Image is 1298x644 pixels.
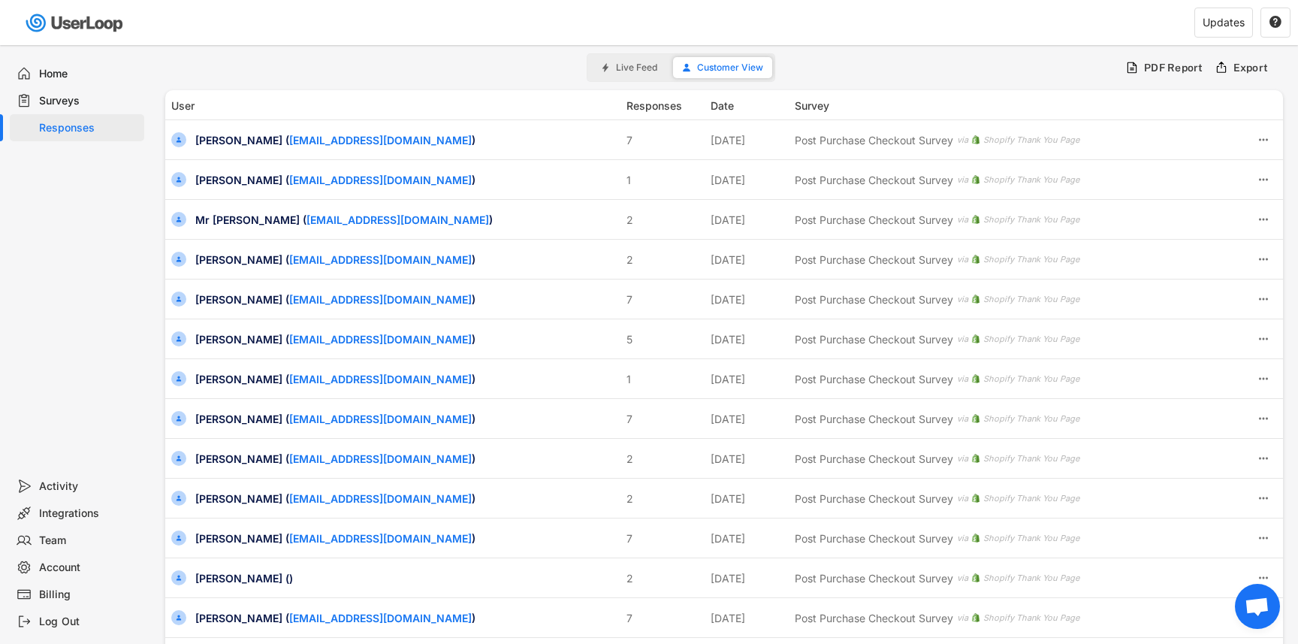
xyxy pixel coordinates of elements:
[711,252,786,268] div: [DATE]
[39,94,138,108] div: Surveys
[983,572,1079,585] div: Shopify Thank You Page
[795,98,1241,113] div: Survey
[711,491,786,506] div: [DATE]
[983,612,1079,624] div: Shopify Thank You Page
[957,492,968,505] div: via
[626,331,702,347] div: 5
[289,452,472,465] a: [EMAIL_ADDRESS][DOMAIN_NAME]
[1203,17,1245,28] div: Updates
[1269,15,1281,29] text: 
[626,610,702,626] div: 7
[1269,16,1282,29] button: 
[983,174,1079,186] div: Shopify Thank You Page
[195,172,617,188] div: [PERSON_NAME] ( )
[673,57,772,78] button: Customer View
[971,613,980,622] img: 1156660_ecommerce_logo_shopify_icon%20%281%29.png
[289,174,472,186] a: [EMAIL_ADDRESS][DOMAIN_NAME]
[795,570,953,586] div: Post Purchase Checkout Survey
[711,292,786,307] div: [DATE]
[626,570,702,586] div: 2
[306,213,489,226] a: [EMAIL_ADDRESS][DOMAIN_NAME]
[957,413,968,425] div: via
[795,371,953,387] div: Post Purchase Checkout Survey
[289,413,472,425] a: [EMAIL_ADDRESS][DOMAIN_NAME]
[971,374,980,383] img: 1156660_ecommerce_logo_shopify_icon%20%281%29.png
[39,506,138,521] div: Integrations
[795,252,953,268] div: Post Purchase Checkout Survey
[195,132,617,148] div: [PERSON_NAME] ( )
[971,494,980,503] img: 1156660_ecommerce_logo_shopify_icon%20%281%29.png
[957,134,968,147] div: via
[971,534,980,543] img: 1156660_ecommerce_logo_shopify_icon%20%281%29.png
[795,491,953,506] div: Post Purchase Checkout Survey
[795,451,953,467] div: Post Purchase Checkout Survey
[711,610,786,626] div: [DATE]
[711,531,786,546] div: [DATE]
[39,121,138,135] div: Responses
[971,573,980,582] img: 1156660_ecommerce_logo_shopify_icon%20%281%29.png
[289,373,472,385] a: [EMAIL_ADDRESS][DOMAIN_NAME]
[983,492,1079,505] div: Shopify Thank You Page
[957,213,968,226] div: via
[711,212,786,228] div: [DATE]
[289,333,472,346] a: [EMAIL_ADDRESS][DOMAIN_NAME]
[711,451,786,467] div: [DATE]
[289,293,472,306] a: [EMAIL_ADDRESS][DOMAIN_NAME]
[195,531,617,546] div: [PERSON_NAME] ( )
[626,98,702,113] div: Responses
[971,414,980,423] img: 1156660_ecommerce_logo_shopify_icon%20%281%29.png
[711,172,786,188] div: [DATE]
[616,63,657,72] span: Live Feed
[711,331,786,347] div: [DATE]
[195,570,617,586] div: [PERSON_NAME] ()
[971,255,980,264] img: 1156660_ecommerce_logo_shopify_icon%20%281%29.png
[626,252,702,268] div: 2
[957,612,968,624] div: via
[289,492,472,505] a: [EMAIL_ADDRESS][DOMAIN_NAME]
[983,134,1079,147] div: Shopify Thank You Page
[971,135,980,144] img: 1156660_ecommerce_logo_shopify_icon%20%281%29.png
[289,612,472,624] a: [EMAIL_ADDRESS][DOMAIN_NAME]
[795,132,953,148] div: Post Purchase Checkout Survey
[957,293,968,306] div: via
[971,175,980,184] img: 1156660_ecommerce_logo_shopify_icon%20%281%29.png
[195,451,617,467] div: [PERSON_NAME] ( )
[626,172,702,188] div: 1
[39,67,138,81] div: Home
[795,610,953,626] div: Post Purchase Checkout Survey
[971,295,980,304] img: 1156660_ecommerce_logo_shopify_icon%20%281%29.png
[957,253,968,266] div: via
[983,413,1079,425] div: Shopify Thank You Page
[39,615,138,629] div: Log Out
[195,252,617,268] div: [PERSON_NAME] ( )
[39,588,138,602] div: Billing
[195,331,617,347] div: [PERSON_NAME] ( )
[626,292,702,307] div: 7
[626,411,702,427] div: 7
[983,452,1079,465] div: Shopify Thank You Page
[711,132,786,148] div: [DATE]
[957,572,968,585] div: via
[171,98,617,113] div: User
[957,333,968,346] div: via
[983,532,1079,545] div: Shopify Thank You Page
[195,292,617,307] div: [PERSON_NAME] ( )
[957,452,968,465] div: via
[983,333,1079,346] div: Shopify Thank You Page
[195,212,617,228] div: Mr [PERSON_NAME] ( )
[983,373,1079,385] div: Shopify Thank You Page
[795,411,953,427] div: Post Purchase Checkout Survey
[971,334,980,343] img: 1156660_ecommerce_logo_shopify_icon%20%281%29.png
[983,213,1079,226] div: Shopify Thank You Page
[39,534,138,548] div: Team
[795,172,953,188] div: Post Purchase Checkout Survey
[971,215,980,224] img: 1156660_ecommerce_logo_shopify_icon%20%281%29.png
[711,411,786,427] div: [DATE]
[626,132,702,148] div: 7
[957,532,968,545] div: via
[289,134,472,147] a: [EMAIL_ADDRESS][DOMAIN_NAME]
[957,174,968,186] div: via
[195,610,617,626] div: [PERSON_NAME] ( )
[795,212,953,228] div: Post Purchase Checkout Survey
[626,212,702,228] div: 2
